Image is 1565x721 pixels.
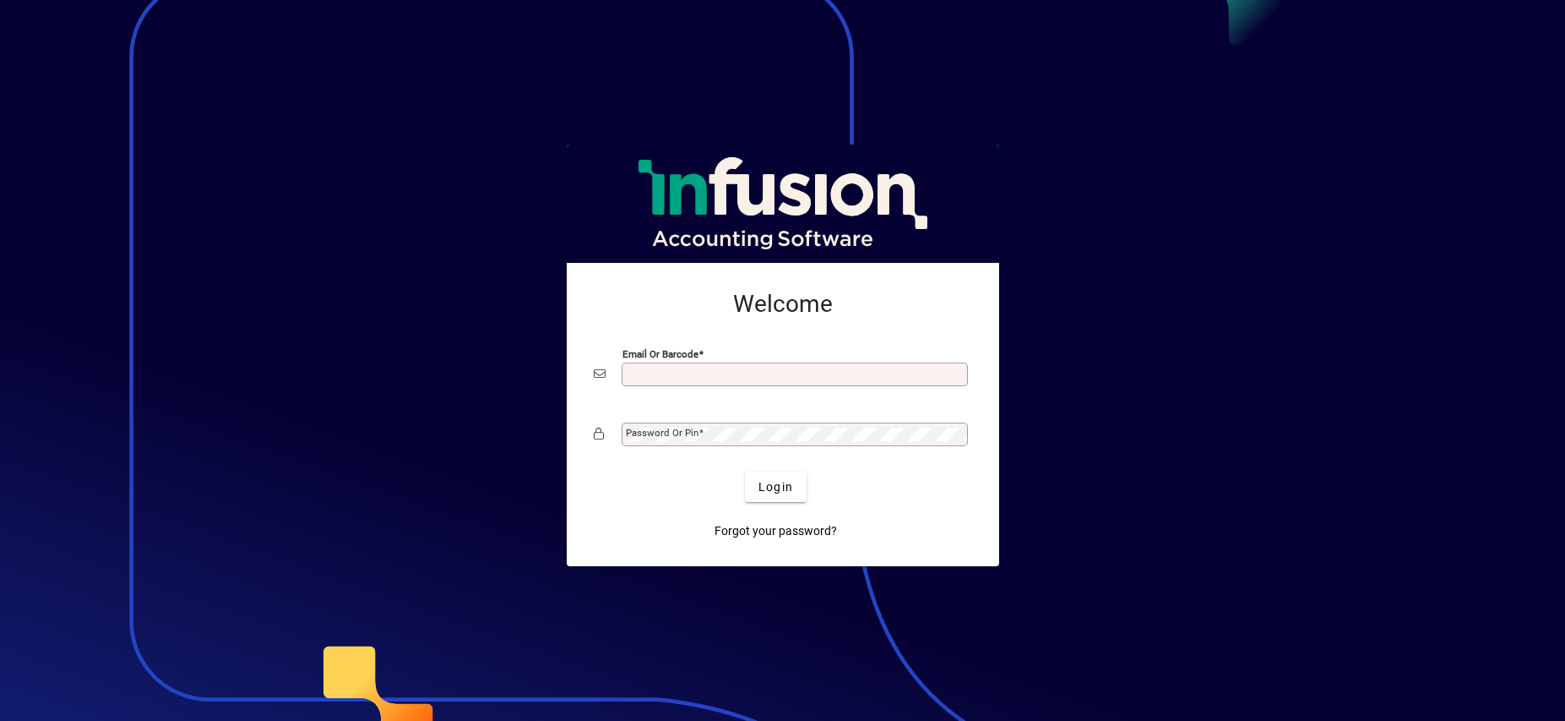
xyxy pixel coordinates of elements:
[708,516,844,546] a: Forgot your password?
[758,478,793,496] span: Login
[715,522,837,540] span: Forgot your password?
[626,427,698,439] mat-label: Password or Pin
[745,472,807,502] button: Login
[594,290,972,319] h2: Welcome
[622,348,698,360] mat-label: Email or Barcode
